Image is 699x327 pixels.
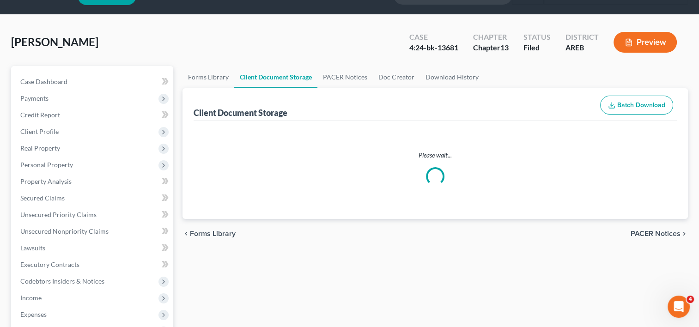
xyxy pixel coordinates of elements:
span: Case Dashboard [20,78,67,85]
span: Codebtors Insiders & Notices [20,277,104,285]
button: Batch Download [600,96,673,115]
i: chevron_right [681,230,688,237]
span: Credit Report [20,111,60,119]
span: Expenses [20,310,47,318]
a: Forms Library [182,66,234,88]
span: Payments [20,94,49,102]
div: Status [523,32,551,42]
div: 4:24-bk-13681 [409,42,458,53]
span: Real Property [20,144,60,152]
a: Doc Creator [373,66,420,88]
span: Lawsuits [20,244,45,252]
button: PACER Notices chevron_right [631,230,688,237]
a: Secured Claims [13,190,173,206]
span: Client Profile [20,127,59,135]
a: PACER Notices [317,66,373,88]
span: [PERSON_NAME] [11,35,98,48]
a: Download History [420,66,484,88]
span: 4 [687,296,694,303]
i: chevron_left [182,230,190,237]
span: Forms Library [190,230,236,237]
span: Income [20,294,42,302]
div: Case [409,32,458,42]
a: Unsecured Priority Claims [13,206,173,223]
span: Executory Contracts [20,260,79,268]
span: Unsecured Nonpriority Claims [20,227,109,235]
div: Filed [523,42,551,53]
iframe: Intercom live chat [668,296,690,318]
a: Client Document Storage [234,66,317,88]
span: 13 [500,43,509,52]
p: Please wait... [195,151,675,160]
div: Chapter [473,42,509,53]
span: Batch Download [617,101,665,109]
a: Credit Report [13,107,173,123]
span: Property Analysis [20,177,72,185]
a: Case Dashboard [13,73,173,90]
button: Preview [614,32,677,53]
a: Property Analysis [13,173,173,190]
span: Unsecured Priority Claims [20,211,97,218]
div: AREB [565,42,599,53]
span: PACER Notices [631,230,681,237]
a: Lawsuits [13,240,173,256]
div: District [565,32,599,42]
button: chevron_left Forms Library [182,230,236,237]
div: Chapter [473,32,509,42]
a: Unsecured Nonpriority Claims [13,223,173,240]
a: Executory Contracts [13,256,173,273]
span: Secured Claims [20,194,65,202]
div: Client Document Storage [194,107,287,118]
span: Personal Property [20,161,73,169]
